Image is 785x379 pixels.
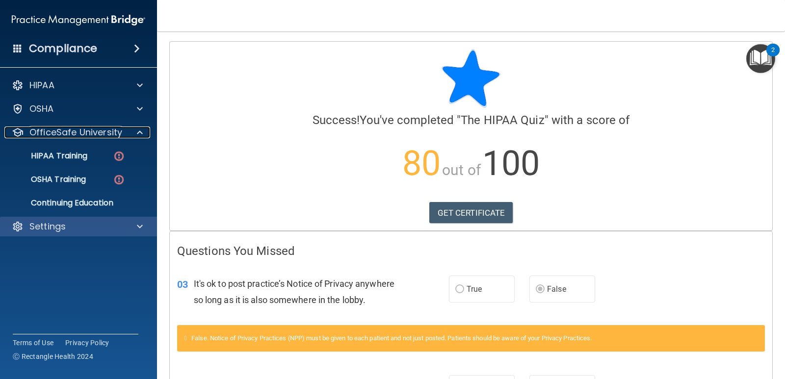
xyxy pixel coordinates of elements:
[12,103,143,115] a: OSHA
[113,150,125,162] img: danger-circle.6113f641.png
[536,286,545,293] input: False
[6,151,87,161] p: HIPAA Training
[194,278,394,305] span: It's ok to post practice’s Notice of Privacy anywhere so long as it is also somewhere in the lobby.
[6,175,86,184] p: OSHA Training
[455,286,464,293] input: True
[29,126,122,138] p: OfficeSafe University
[467,284,482,294] span: True
[191,334,592,342] span: False. Notice of Privacy Practices (NPP) must be given to each patient and not just posted. Patie...
[429,202,513,224] a: GET CERTIFICATE
[746,44,775,73] button: Open Resource Center, 2 new notifications
[29,221,66,232] p: Settings
[6,198,140,208] p: Continuing Education
[482,143,540,183] span: 100
[771,50,775,63] div: 2
[12,79,143,91] a: HIPAA
[12,221,143,232] a: Settings
[13,352,93,361] span: Ⓒ Rectangle Health 2024
[13,338,53,348] a: Terms of Use
[313,113,360,127] span: Success!
[177,245,765,257] h4: Questions You Missed
[29,79,54,91] p: HIPAA
[113,174,125,186] img: danger-circle.6113f641.png
[29,103,54,115] p: OSHA
[402,143,441,183] span: 80
[442,49,500,108] img: blue-star-rounded.9d042014.png
[547,284,566,294] span: False
[177,114,765,126] h4: You've completed " " with a score of
[177,278,188,290] span: 03
[461,113,544,127] span: The HIPAA Quiz
[12,10,145,30] img: PMB logo
[65,338,109,348] a: Privacy Policy
[29,42,97,55] h4: Compliance
[442,161,481,178] span: out of
[12,126,143,138] a: OfficeSafe University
